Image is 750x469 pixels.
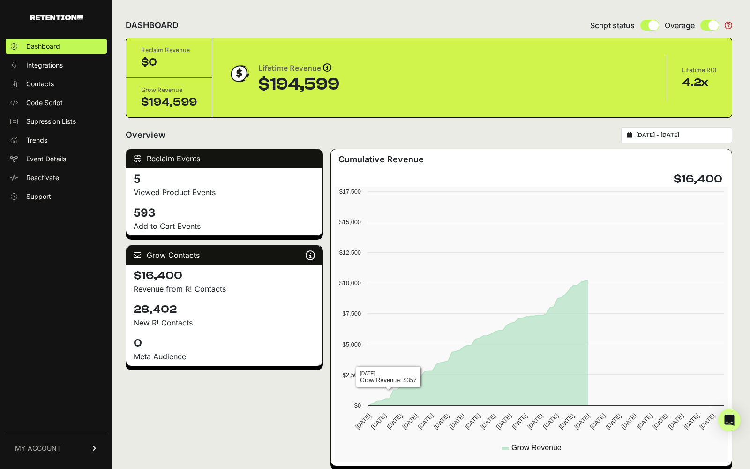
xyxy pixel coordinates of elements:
[343,341,361,348] text: $5,000
[541,412,560,431] text: [DATE]
[338,153,424,166] h3: Cumulative Revenue
[339,249,360,256] text: $12,500
[6,133,107,148] a: Trends
[448,412,466,431] text: [DATE]
[665,20,695,31] span: Overage
[6,39,107,54] a: Dashboard
[339,188,360,195] text: $17,500
[416,412,435,431] text: [DATE]
[6,151,107,166] a: Event Details
[26,173,59,182] span: Reactivate
[6,58,107,73] a: Integrations
[682,412,700,431] text: [DATE]
[26,42,60,51] span: Dashboard
[126,129,165,142] h2: Overview
[126,19,179,32] h2: DASHBOARD
[134,283,315,295] p: Revenue from R! Contacts
[385,412,403,431] text: [DATE]
[15,444,61,453] span: MY ACCOUNT
[557,412,575,431] text: [DATE]
[26,192,51,201] span: Support
[6,189,107,204] a: Support
[134,336,315,351] h4: 0
[674,172,722,187] h4: $16,400
[141,45,197,55] div: Reclaim Revenue
[134,205,315,220] h4: 593
[26,61,63,70] span: Integrations
[26,79,54,89] span: Contacts
[682,75,717,90] div: 4.2x
[339,219,360,226] text: $15,000
[6,76,107,91] a: Contacts
[682,66,717,75] div: Lifetime ROI
[134,172,315,187] h4: 5
[6,95,107,110] a: Code Script
[141,55,197,70] div: $0
[526,412,544,431] text: [DATE]
[651,412,669,431] text: [DATE]
[126,149,322,168] div: Reclaim Events
[573,412,591,431] text: [DATE]
[510,412,528,431] text: [DATE]
[30,15,83,20] img: Retention.com
[141,85,197,95] div: Grow Revenue
[258,62,339,75] div: Lifetime Revenue
[6,170,107,185] a: Reactivate
[6,114,107,129] a: Supression Lists
[718,409,741,431] div: Open Intercom Messenger
[339,280,360,287] text: $10,000
[6,434,107,462] a: MY ACCOUNT
[26,154,66,164] span: Event Details
[369,412,388,431] text: [DATE]
[26,117,76,126] span: Supression Lists
[343,371,361,378] text: $2,500
[479,412,497,431] text: [DATE]
[258,75,339,94] div: $194,599
[620,412,638,431] text: [DATE]
[698,412,716,431] text: [DATE]
[463,412,481,431] text: [DATE]
[26,98,63,107] span: Code Script
[141,95,197,110] div: $194,599
[354,412,372,431] text: [DATE]
[343,310,361,317] text: $7,500
[588,412,607,431] text: [DATE]
[635,412,653,431] text: [DATE]
[227,62,251,85] img: dollar-coin-05c43ed7efb7bc0c12610022525b4bbbb207c7efeef5aecc26f025e68dcafac9.png
[495,412,513,431] text: [DATE]
[134,268,315,283] h4: $16,400
[26,136,47,145] span: Trends
[134,187,315,198] p: Viewed Product Events
[354,402,360,409] text: $0
[126,246,322,265] div: Grow Contacts
[604,412,622,431] text: [DATE]
[134,317,315,328] p: New R! Contacts
[511,444,562,452] text: Grow Revenue
[432,412,450,431] text: [DATE]
[667,412,685,431] text: [DATE]
[401,412,419,431] text: [DATE]
[134,351,315,362] div: Meta Audience
[134,220,315,232] p: Add to Cart Events
[134,302,315,317] h4: 28,402
[590,20,635,31] span: Script status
